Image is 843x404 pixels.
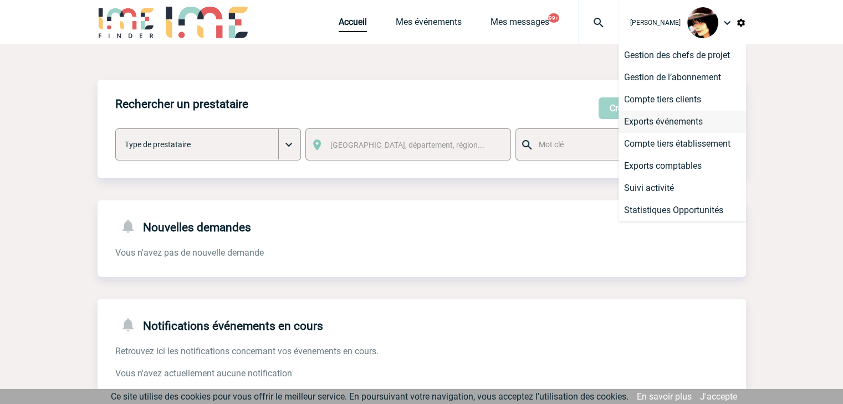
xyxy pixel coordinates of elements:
[630,19,681,27] span: [PERSON_NAME]
[115,317,323,333] h4: Notifications événements en cours
[619,199,746,221] a: Statistiques Opportunités
[619,44,746,66] a: Gestion des chefs de projet
[115,247,264,258] span: Vous n'avez pas de nouvelle demande
[637,391,692,402] a: En savoir plus
[339,17,367,32] a: Accueil
[115,218,251,234] h4: Nouvelles demandes
[536,137,667,152] input: Mot clé
[619,89,746,111] a: Compte tiers clients
[115,368,292,379] span: Vous n'avez actuellement aucune notification
[687,7,718,38] img: 101023-0.jpg
[120,218,143,234] img: notifications-24-px-g.png
[330,141,484,149] span: [GEOGRAPHIC_DATA], département, région...
[619,66,746,89] a: Gestion de l’abonnement
[700,391,737,402] a: J'accepte
[619,177,746,199] a: Suivi activité
[115,97,248,111] h4: Rechercher un prestataire
[98,7,155,38] img: IME-Finder
[619,111,746,133] a: Exports événements
[619,155,746,177] a: Exports comptables
[491,17,549,32] a: Mes messages
[115,346,379,356] span: Retrouvez ici les notifications concernant vos évenements en cours.
[396,17,462,32] a: Mes événements
[548,13,559,23] button: 99+
[120,317,143,333] img: notifications-24-px-g.png
[111,391,629,402] span: Ce site utilise des cookies pour vous offrir le meilleur service. En poursuivant votre navigation...
[619,133,746,155] a: Compte tiers établissement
